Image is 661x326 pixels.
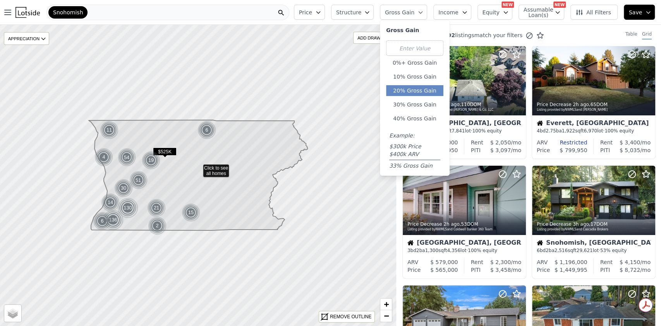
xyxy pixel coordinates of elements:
span: $ 4,150 [620,259,640,265]
div: $400k ARV [389,150,440,158]
img: g1.png [114,179,133,197]
img: g1.png [148,216,167,235]
time: 2025-09-28 19:39 [443,221,459,227]
a: Zoom in [380,299,392,310]
div: PITI [600,146,610,154]
span: Snohomish [53,9,83,16]
div: Listing provided by NWMLS and Coldwell Banker 360 Team [407,227,522,232]
div: out of listings [396,31,544,39]
div: 51 [129,170,148,190]
button: Assumable Loan(s) [518,5,564,20]
div: 11 [100,121,118,139]
div: 21 [147,199,166,217]
span: 6,970 [584,128,597,134]
div: 6 [93,212,112,230]
img: g3.png [103,209,124,230]
div: /mo [483,258,521,266]
button: 10% Gross Gain [386,71,443,82]
div: Rent [471,258,483,266]
span: 7,841 [452,128,465,134]
span: $ 3,458 [490,267,511,273]
span: Equity [482,9,500,16]
button: 0%+ Gross Gain [386,57,443,68]
span: $ 2,300 [490,259,511,265]
div: Table [625,31,637,39]
span: Save [629,9,642,16]
div: Rent [600,139,613,146]
div: Price Decrease , 65 DOM [537,101,651,108]
div: PITI [471,146,481,154]
div: Snohomish, [GEOGRAPHIC_DATA] [537,240,651,247]
img: g1.png [197,121,216,139]
img: g1.png [147,199,166,217]
span: Structure [336,9,361,16]
span: $ 1,196,000 [555,259,587,265]
span: $ 565,000 [430,267,458,273]
time: 2025-09-28 19:48 [573,102,589,107]
span: − [384,311,389,321]
div: ADD DRAWING [354,32,392,43]
a: Price Decrease 2h ago,53DOMListing provided byNWMLSand Coldwell Banker 360 TeamHouse[GEOGRAPHIC_D... [402,165,525,279]
span: Gross Gain [385,9,414,16]
img: g1.png [182,203,201,222]
span: $ 1,449,995 [555,267,587,273]
button: All Filters [570,5,618,20]
a: Layers [4,305,21,322]
span: + [384,299,389,309]
div: /mo [610,266,651,274]
div: /mo [481,146,521,154]
img: g2.png [129,170,149,190]
span: $ 5,035 [620,147,640,153]
div: 6 bd 2 ba sqft lot · 53% equity [537,247,651,254]
div: ARV [407,258,418,266]
img: g1.png [101,193,120,212]
img: g1.png [93,212,112,230]
div: Price [537,266,550,274]
img: House [537,240,543,246]
div: $300k Price [389,142,440,150]
div: /mo [481,266,521,274]
time: 2025-09-28 19:51 [443,102,459,107]
div: [GEOGRAPHIC_DATA], [GEOGRAPHIC_DATA] [407,120,521,128]
div: NEW [553,2,566,8]
div: Listing provided by NWMLS and [PERSON_NAME] & Co. LLC [407,108,522,112]
span: Assumable Loan(s) [524,7,548,18]
div: Rent [471,139,483,146]
button: Save [624,5,655,20]
div: Price [407,266,421,274]
div: 19 [142,151,160,170]
div: 3 bd 2 ba sqft lot · 100% equity [407,247,521,254]
span: Income [438,9,458,16]
div: 14 [101,193,120,212]
img: Lotside [15,7,40,18]
img: g1.png [100,121,119,139]
button: 20% Gross Gain [386,85,443,96]
div: Restricted [548,139,587,146]
div: Price Decrease , 17 DOM [537,221,651,227]
div: 6 [197,121,216,139]
span: 1,300 [425,248,438,253]
img: g3.png [117,197,139,218]
img: House [537,120,543,126]
span: Price [299,9,312,16]
a: Zoom out [380,310,392,322]
div: Grid [642,31,652,39]
span: $ 579,000 [430,259,458,265]
div: Gross Gain [380,20,450,176]
div: Example: [389,132,440,142]
button: Equity [477,5,512,20]
div: Gross Gain [386,26,419,34]
a: Price Decrease 2h ago,65DOMListing provided byNWMLSand [PERSON_NAME]HouseEverett, [GEOGRAPHIC_DAT... [532,46,655,159]
div: Listing provided by NWMLS and Cascadia Brokers [537,227,651,232]
span: 1,922 [562,128,575,134]
span: 4,356 [447,248,460,253]
div: Listing provided by NWMLS and [PERSON_NAME] [537,108,651,112]
span: All Filters [575,9,611,16]
div: REMOVE OUTLINE [330,313,371,320]
div: NEW [501,2,514,8]
button: Price [294,5,325,20]
div: 2 [148,216,167,235]
button: 40% Gross Gain [386,113,443,124]
a: Price Decrease 2h ago,110DOMListing provided byNWMLSand [PERSON_NAME] & Co. LLCHouse[GEOGRAPHIC_D... [402,46,525,159]
div: 54 [117,148,137,167]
